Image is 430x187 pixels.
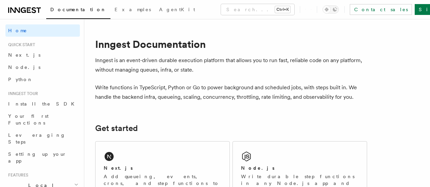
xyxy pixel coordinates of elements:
[104,165,133,171] h2: Next.js
[159,7,195,12] span: AgentKit
[110,2,155,18] a: Examples
[5,148,80,167] a: Setting up your app
[241,165,275,171] h2: Node.js
[5,73,80,86] a: Python
[8,77,33,82] span: Python
[8,132,66,145] span: Leveraging Steps
[5,24,80,37] a: Home
[8,101,79,107] span: Install the SDK
[95,83,367,102] p: Write functions in TypeScript, Python or Go to power background and scheduled jobs, with steps bu...
[95,38,367,50] h1: Inngest Documentation
[155,2,199,18] a: AgentKit
[5,49,80,61] a: Next.js
[275,6,290,13] kbd: Ctrl+K
[50,7,106,12] span: Documentation
[8,151,67,164] span: Setting up your app
[8,113,49,126] span: Your first Functions
[5,110,80,129] a: Your first Functions
[46,2,110,19] a: Documentation
[8,64,40,70] span: Node.js
[350,4,412,15] a: Contact sales
[5,129,80,148] a: Leveraging Steps
[8,27,27,34] span: Home
[95,56,367,75] p: Inngest is an event-driven durable execution platform that allows you to run fast, reliable code ...
[221,4,294,15] button: Search...Ctrl+K
[115,7,151,12] span: Examples
[5,98,80,110] a: Install the SDK
[95,124,138,133] a: Get started
[5,61,80,73] a: Node.js
[5,42,35,48] span: Quick start
[5,172,28,178] span: Features
[8,52,40,58] span: Next.js
[323,5,339,14] button: Toggle dark mode
[5,91,38,96] span: Inngest tour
